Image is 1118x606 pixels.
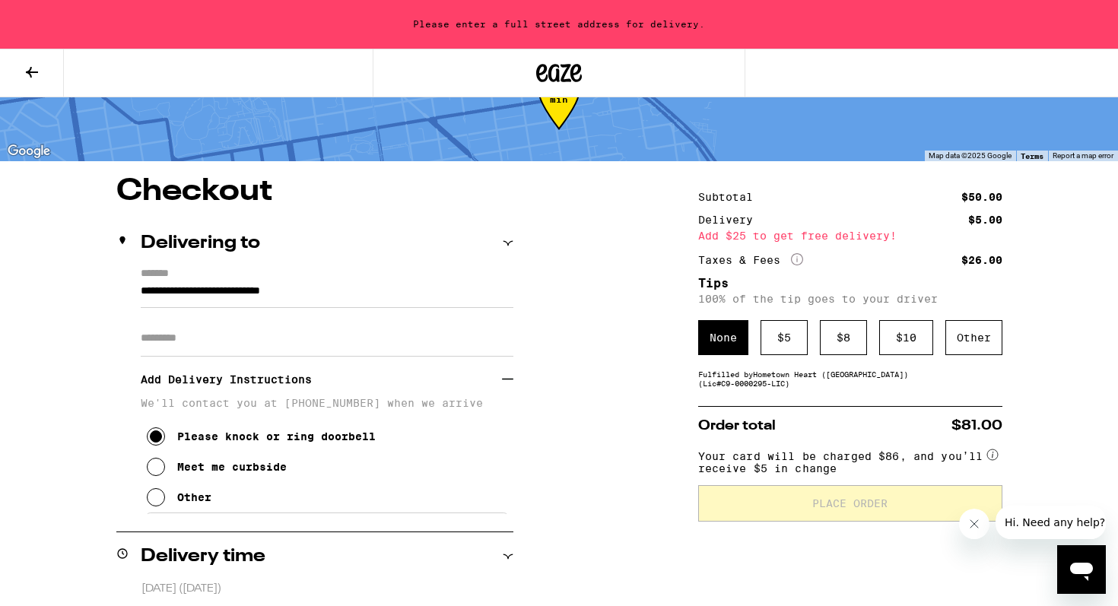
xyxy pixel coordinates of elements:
[961,255,1002,265] div: $26.00
[698,214,764,225] div: Delivery
[961,192,1002,202] div: $50.00
[698,230,1002,241] div: Add $25 to get free delivery!
[177,461,287,473] div: Meet me curbside
[147,421,376,452] button: Please knock or ring doorbell
[698,485,1002,522] button: Place Order
[4,141,54,161] a: Open this area in Google Maps (opens a new window)
[698,370,1002,388] div: Fulfilled by Hometown Heart ([GEOGRAPHIC_DATA]) (Lic# C9-0000295-LIC )
[951,419,1002,433] span: $81.00
[929,151,1012,160] span: Map data ©2025 Google
[820,320,867,355] div: $ 8
[698,192,764,202] div: Subtotal
[996,506,1106,539] iframe: Message from company
[141,362,502,397] h3: Add Delivery Instructions
[698,320,748,355] div: None
[177,430,376,443] div: Please knock or ring doorbell
[698,253,803,267] div: Taxes & Fees
[1021,151,1043,160] a: Terms
[959,509,989,539] iframe: Close message
[698,419,776,433] span: Order total
[698,278,1002,290] h5: Tips
[1053,151,1113,160] a: Report a map error
[141,582,513,596] p: [DATE] ([DATE])
[141,547,265,566] h2: Delivery time
[141,234,260,252] h2: Delivering to
[698,293,1002,305] p: 100% of the tip goes to your driver
[141,397,513,409] p: We'll contact you at [PHONE_NUMBER] when we arrive
[812,498,888,509] span: Place Order
[147,482,211,512] button: Other
[698,445,984,474] span: Your card will be charged $86, and you’ll receive $5 in change
[116,176,513,207] h1: Checkout
[879,320,933,355] div: $ 10
[147,452,287,482] button: Meet me curbside
[4,141,54,161] img: Google
[761,320,808,355] div: $ 5
[177,491,211,503] div: Other
[945,320,1002,355] div: Other
[538,84,580,141] div: 52-114 min
[968,214,1002,225] div: $5.00
[1057,545,1106,594] iframe: Button to launch messaging window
